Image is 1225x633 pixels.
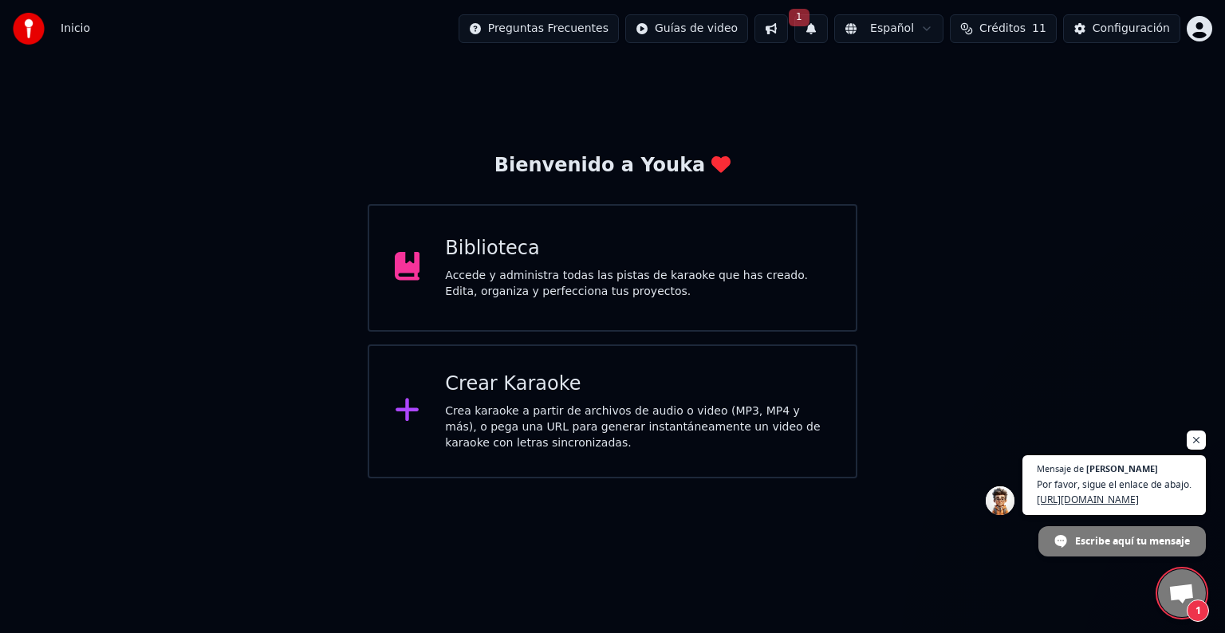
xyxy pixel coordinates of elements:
[13,13,45,45] img: youka
[1032,21,1046,37] span: 11
[445,372,830,397] div: Crear Karaoke
[445,236,830,261] div: Biblioteca
[459,14,619,43] button: Preguntas Frecuentes
[1037,464,1084,473] span: Mensaje de
[979,21,1026,37] span: Créditos
[1187,600,1209,622] span: 1
[794,14,828,43] button: 1
[61,21,90,37] nav: breadcrumb
[494,153,731,179] div: Bienvenido a Youka
[625,14,748,43] button: Guías de video
[950,14,1057,43] button: Créditos11
[1093,21,1170,37] div: Configuración
[445,403,830,451] div: Crea karaoke a partir de archivos de audio o video (MP3, MP4 y más), o pega una URL para generar ...
[445,268,830,300] div: Accede y administra todas las pistas de karaoke que has creado. Edita, organiza y perfecciona tus...
[1063,14,1180,43] button: Configuración
[789,9,809,26] span: 1
[1075,527,1190,555] span: Escribe aquí tu mensaje
[1037,477,1192,507] span: Por favor, sigue el enlace de abajo.
[61,21,90,37] span: Inicio
[1158,569,1206,617] div: Chat abierto
[1086,464,1158,473] span: [PERSON_NAME]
